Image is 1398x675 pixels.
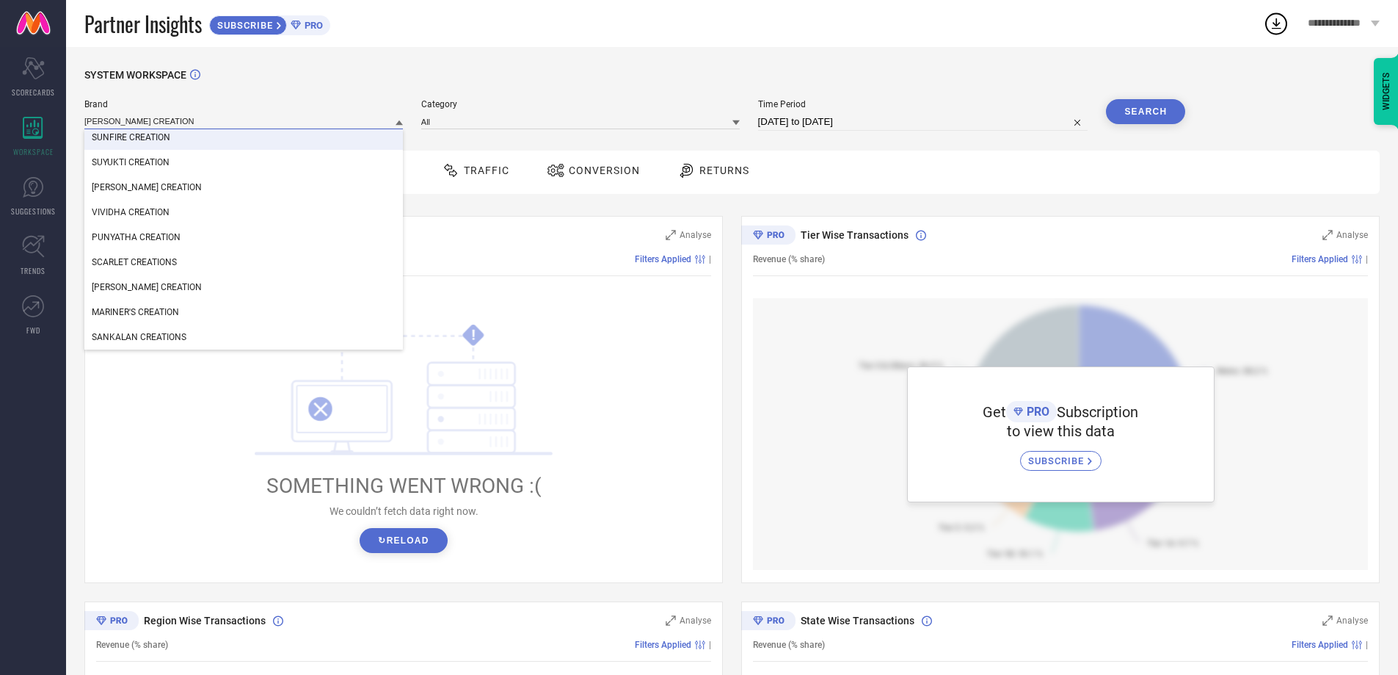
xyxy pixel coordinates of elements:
[84,250,403,275] div: SCARLET CREATIONS
[13,146,54,157] span: WORKSPACE
[699,165,749,176] span: Returns
[11,206,56,217] span: SUGGESTIONS
[84,611,139,633] div: Premium
[84,175,403,200] div: TRIVENI CREATION
[741,611,796,633] div: Premium
[1366,254,1368,264] span: |
[758,113,1088,131] input: Select time period
[1028,455,1088,466] span: SUBSCRIBE
[753,640,825,650] span: Revenue (% share)
[1263,10,1289,37] div: Open download list
[1106,99,1185,124] button: Search
[635,640,691,650] span: Filters Applied
[680,230,711,240] span: Analyse
[472,327,476,344] tspan: !
[360,528,447,553] button: ↻Reload
[758,99,1088,109] span: Time Period
[84,99,403,109] span: Brand
[741,225,796,248] div: Premium
[84,9,202,39] span: Partner Insights
[635,254,691,264] span: Filters Applied
[421,99,740,109] span: Category
[12,87,55,98] span: SCORECARDS
[92,282,202,292] span: [PERSON_NAME] CREATION
[84,300,403,325] div: MARINER'S CREATION
[92,132,170,142] span: SUNFIRE CREATION
[266,474,542,498] span: SOMETHING WENT WRONG :(
[1023,405,1049,419] span: PRO
[709,640,711,650] span: |
[1336,230,1368,240] span: Analyse
[1020,440,1102,471] a: SUBSCRIBE
[1292,254,1348,264] span: Filters Applied
[84,225,403,250] div: PUNYATHA CREATION
[210,20,277,31] span: SUBSCRIBE
[92,207,170,217] span: VIVIDHA CREATION
[464,165,509,176] span: Traffic
[84,325,403,350] div: SANKALAN CREATIONS
[330,505,478,517] span: We couldn’t fetch data right now.
[709,254,711,264] span: |
[301,20,323,31] span: PRO
[84,69,186,81] span: SYSTEM WORKSPACE
[1336,616,1368,626] span: Analyse
[84,200,403,225] div: VIVIDHA CREATION
[96,640,168,650] span: Revenue (% share)
[26,325,40,336] span: FWD
[1322,616,1333,626] svg: Zoom
[84,125,403,150] div: SUNFIRE CREATION
[753,254,825,264] span: Revenue (% share)
[666,230,676,240] svg: Zoom
[209,12,330,35] a: SUBSCRIBEPRO
[983,403,1006,421] span: Get
[92,232,181,242] span: PUNYATHA CREATION
[680,616,711,626] span: Analyse
[1366,640,1368,650] span: |
[21,265,45,276] span: TRENDS
[801,229,909,241] span: Tier Wise Transactions
[84,275,403,300] div: VATSALYA CREATION
[84,150,403,175] div: SUYUKTI CREATION
[1007,422,1115,440] span: to view this data
[92,307,179,317] span: MARINER'S CREATION
[144,615,266,627] span: Region Wise Transactions
[569,165,640,176] span: Conversion
[1322,230,1333,240] svg: Zoom
[1292,640,1348,650] span: Filters Applied
[92,157,170,167] span: SUYUKTI CREATION
[666,616,676,626] svg: Zoom
[92,257,177,267] span: SCARLET CREATIONS
[801,615,914,627] span: State Wise Transactions
[1057,403,1138,421] span: Subscription
[92,332,186,342] span: SANKALAN CREATIONS
[92,182,202,192] span: [PERSON_NAME] CREATION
